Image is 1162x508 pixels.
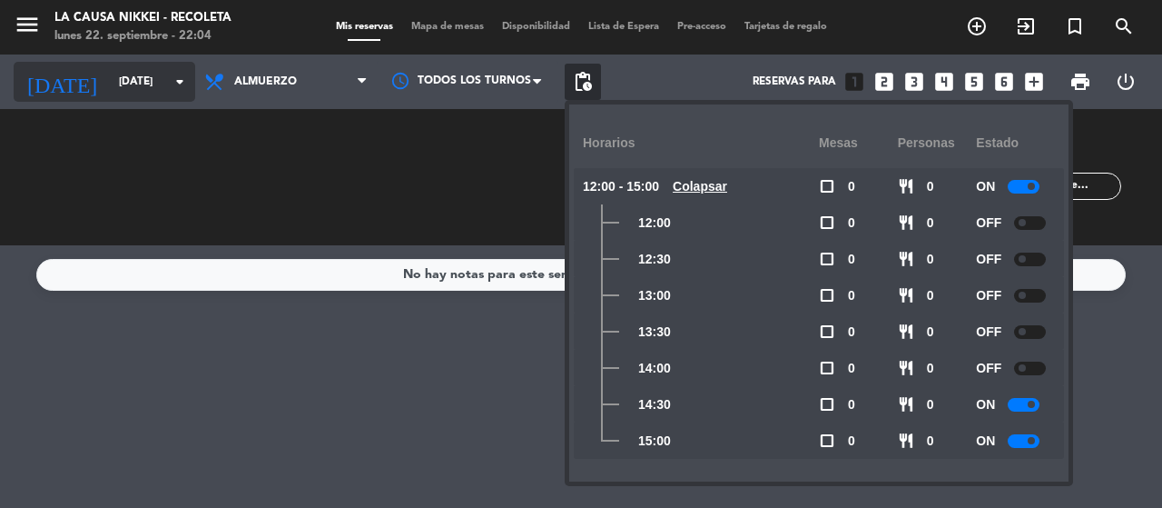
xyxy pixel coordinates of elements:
[819,251,835,267] span: check_box_outline_blank
[992,70,1016,94] i: looks_6
[1113,15,1135,37] i: search
[898,287,914,304] span: restaurant
[927,213,934,234] span: 0
[819,214,835,231] span: check_box_outline_blank
[848,358,855,379] span: 0
[735,22,836,32] span: Tarjetas de regalo
[638,431,671,452] span: 15:00
[819,178,835,194] span: check_box_outline_blank
[898,214,914,231] span: restaurant
[962,70,986,94] i: looks_5
[976,322,1001,343] span: OFF
[1022,70,1046,94] i: add_box
[819,287,835,304] span: check_box_outline_blank
[898,324,914,340] span: restaurant
[848,249,855,270] span: 0
[14,11,41,45] button: menu
[403,264,760,285] div: No hay notas para este servicio. Haz clic para agregar una
[638,249,671,270] span: 12:30
[638,213,671,234] span: 12:00
[927,249,934,270] span: 0
[819,324,835,340] span: check_box_outline_blank
[898,251,914,267] span: restaurant
[819,118,898,168] div: Mesas
[753,75,836,88] span: Reservas para
[976,249,1001,270] span: OFF
[1115,71,1137,93] i: power_settings_new
[638,394,671,415] span: 14:30
[572,71,594,93] span: pending_actions
[1069,71,1091,93] span: print
[976,285,1001,306] span: OFF
[848,285,855,306] span: 0
[1015,15,1037,37] i: exit_to_app
[927,176,934,197] span: 0
[583,118,819,168] div: Horarios
[327,22,402,32] span: Mis reservas
[898,433,914,449] span: restaurant
[966,15,988,37] i: add_circle_outline
[898,118,977,168] div: personas
[402,22,493,32] span: Mapa de mesas
[927,285,934,306] span: 0
[976,431,995,452] span: ON
[848,322,855,343] span: 0
[848,213,855,234] span: 0
[14,11,41,38] i: menu
[976,358,1001,379] span: OFF
[579,22,668,32] span: Lista de Espera
[932,70,956,94] i: looks_4
[638,358,671,379] span: 14:00
[493,22,579,32] span: Disponibilidad
[848,394,855,415] span: 0
[583,176,659,197] span: 12:00 - 15:00
[902,70,926,94] i: looks_3
[638,322,671,343] span: 13:30
[927,322,934,343] span: 0
[927,431,934,452] span: 0
[848,176,855,197] span: 0
[842,70,866,94] i: looks_one
[898,360,914,376] span: restaurant
[668,22,735,32] span: Pre-acceso
[1064,15,1086,37] i: turned_in_not
[976,176,995,197] span: ON
[54,27,231,45] div: lunes 22. septiembre - 22:04
[976,394,995,415] span: ON
[872,70,896,94] i: looks_two
[898,396,914,413] span: restaurant
[848,431,855,452] span: 0
[234,75,297,88] span: Almuerzo
[819,433,835,449] span: check_box_outline_blank
[819,396,835,413] span: check_box_outline_blank
[673,179,727,194] u: Colapsar
[638,285,671,306] span: 13:00
[976,118,1055,168] div: Estado
[976,213,1001,234] span: OFF
[169,71,191,93] i: arrow_drop_down
[927,358,934,379] span: 0
[54,9,231,27] div: La Causa Nikkei - Recoleta
[898,178,914,194] span: restaurant
[14,62,110,102] i: [DATE]
[819,360,835,376] span: check_box_outline_blank
[1103,55,1148,109] div: LOG OUT
[927,394,934,415] span: 0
